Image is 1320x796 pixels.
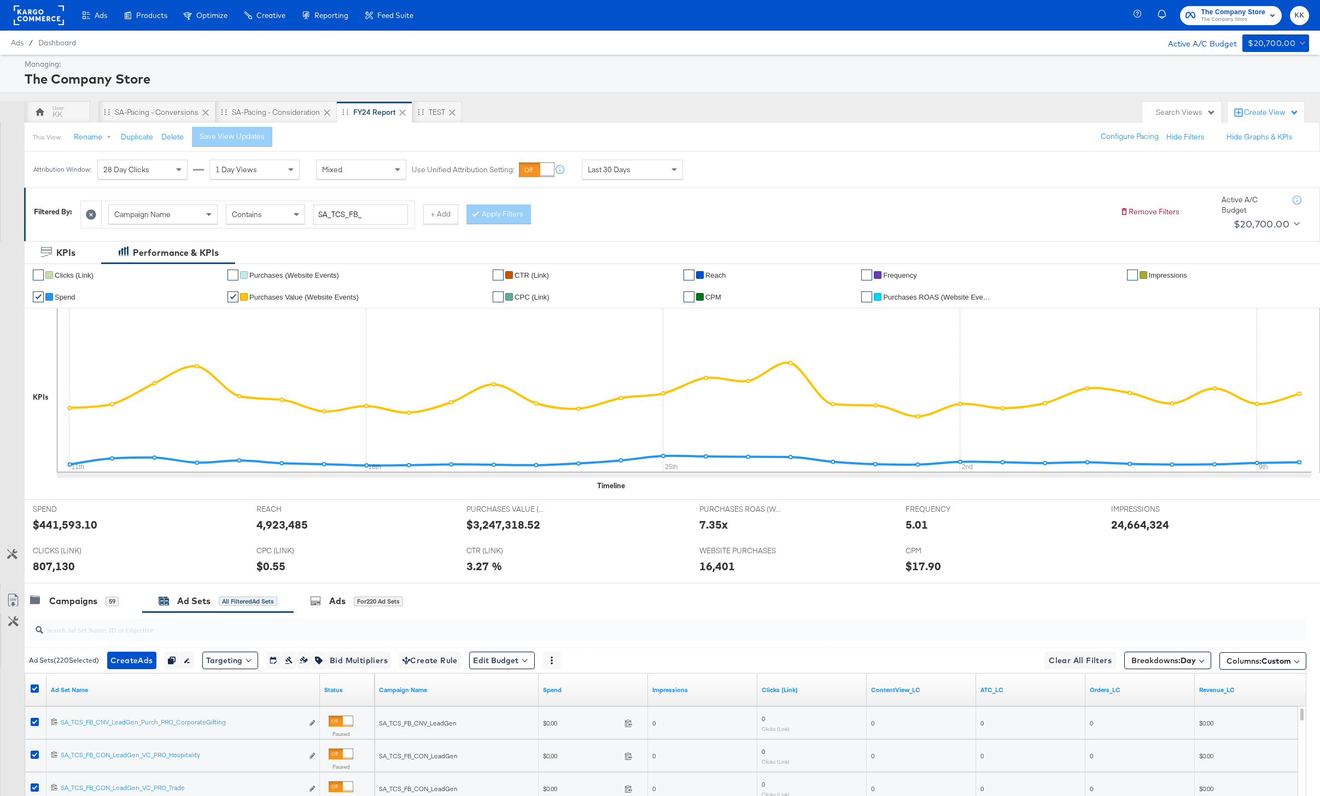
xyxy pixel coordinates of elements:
span: CTR (LINK) [466,546,548,556]
a: SA_TCS_FB_CNV_LeadGen_Purch_PRO_CorporateGifting [61,718,303,729]
div: Performance & KPIs [133,247,219,259]
sub: Clicks (Link) [762,725,790,732]
div: 24,664,324 [1111,517,1169,532]
div: $20,700.00 [1234,216,1289,232]
span: 0 [1090,752,1093,760]
a: ✔ [861,270,872,280]
a: Orders_LC [1090,686,1190,694]
span: Purchases (Website Events) [249,271,339,279]
span: / [24,38,38,47]
button: $20,700.00 [1229,215,1302,233]
a: ATC_LC [980,686,1081,694]
div: 807,130 [33,558,75,574]
div: Search Views [1156,107,1216,118]
span: Reach [705,271,726,279]
label: Use Unified Attribution Setting: [412,165,515,175]
div: FY24 Report [353,107,395,118]
span: 0 [871,752,874,760]
button: Hide Graphs & KPIs [1226,132,1293,142]
span: FREQUENCY [906,504,988,514]
div: $20,700.00 [1248,37,1295,50]
span: CTR (Link) [515,271,549,279]
span: Create Rule [402,654,458,668]
button: Configure Pacing [1093,127,1166,147]
label: Paused [329,763,353,770]
button: $20,700.00 [1242,34,1309,52]
span: Products [136,11,167,20]
span: $0.00 [543,752,620,760]
a: ✔ [861,291,872,302]
div: Drag to reorder tab [418,109,424,115]
span: 0 [871,785,874,793]
div: Ads [329,595,346,607]
span: Frequency [883,271,916,279]
span: Custom [1261,656,1291,666]
span: Breakdowns: [1131,655,1196,666]
a: Revenue_LC [1199,686,1300,694]
div: SA_TCS_FB_CON_LeadGen_VC_PRO_Hospitality [61,751,303,759]
button: Edit Budget [469,652,535,669]
span: Creative [256,11,285,20]
div: $17.90 [906,558,941,574]
span: 0 [652,785,656,793]
label: Paused [329,730,353,738]
a: The number of clicks on links appearing on your ad or Page that direct people to your sites off F... [762,686,862,694]
div: Managing: [25,59,1306,69]
a: ✔ [227,291,238,302]
span: Impressions [1149,271,1187,279]
button: The Company StoreThe Company Store [1180,6,1282,25]
div: KPIs [33,392,49,402]
span: Last 30 Days [588,165,630,174]
div: Campaigns [49,595,97,607]
div: for 220 Ad Sets [354,596,403,606]
button: Columns:Custom [1219,652,1306,670]
div: KPIs [56,247,75,259]
button: Clear All Filters [1044,652,1116,669]
div: 5.01 [906,517,928,532]
span: PURCHASES ROAS (WEBSITE EVENTS) [699,504,781,514]
a: ✔ [33,270,44,280]
span: $0.00 [1199,785,1213,793]
input: Enter a search term [313,204,408,225]
div: Drag to reorder tab [221,109,227,115]
span: CPC (LINK) [256,546,338,556]
button: Bid Multipliers [326,652,391,669]
div: Drag to reorder tab [104,109,110,115]
div: Ad Sets [177,595,211,607]
a: SA_TCS_FB_CON_LeadGen_VC_PRO_Hospitality [61,751,303,762]
span: KK [1294,9,1305,22]
button: Delete [161,132,184,142]
a: ✔ [493,270,504,280]
span: 0 [980,752,984,760]
div: 16,401 [699,558,735,574]
a: ✔ [1127,270,1138,280]
div: Create View [1244,107,1299,118]
a: The number of times your ad was served. On mobile apps an ad is counted as served the first time ... [652,686,753,694]
span: The Company Store [1201,7,1265,18]
a: ✔ [684,291,694,302]
div: Filtered By: [34,207,72,217]
div: Active A/C Budget [1157,34,1237,51]
div: $3,247,318.52 [466,517,540,532]
span: Purchases ROAS (Website Events) [883,293,992,301]
div: The Company Store [25,69,1306,88]
a: ✔ [227,270,238,280]
div: Ad Sets ( 220 Selected) [29,655,99,665]
div: $441,593.10 [33,517,97,532]
div: SA-Pacing - Consideration [232,107,320,118]
div: Active A/C Budget [1222,195,1282,215]
button: Duplicate [121,132,153,142]
span: Purchases Value (Website Events) [249,293,359,301]
a: ✔ [33,291,44,302]
span: Campaign Name [114,209,171,219]
span: WEBSITE PURCHASES [699,546,781,556]
span: Mixed [322,165,342,174]
div: 7.35x [699,517,728,532]
span: The Company Store [1201,15,1265,24]
button: KK [1290,6,1309,25]
button: Hide Filters [1166,132,1205,142]
span: Contains [232,209,262,219]
span: REACH [256,504,338,514]
span: Bid Multipliers [330,654,388,668]
span: $0.00 [1199,719,1213,727]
